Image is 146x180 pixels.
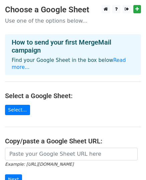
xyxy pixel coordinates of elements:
[5,5,141,15] h3: Choose a Google Sheet
[12,38,134,54] h4: How to send your first MergeMail campaign
[12,57,134,71] p: Find your Google Sheet in the box below
[5,105,30,115] a: Select...
[5,148,138,160] input: Paste your Google Sheet URL here
[5,137,141,145] h4: Copy/paste a Google Sheet URL:
[12,57,126,70] a: Read more...
[5,162,74,167] small: Example: [URL][DOMAIN_NAME]
[5,17,141,24] p: Use one of the options below...
[5,92,141,100] h4: Select a Google Sheet:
